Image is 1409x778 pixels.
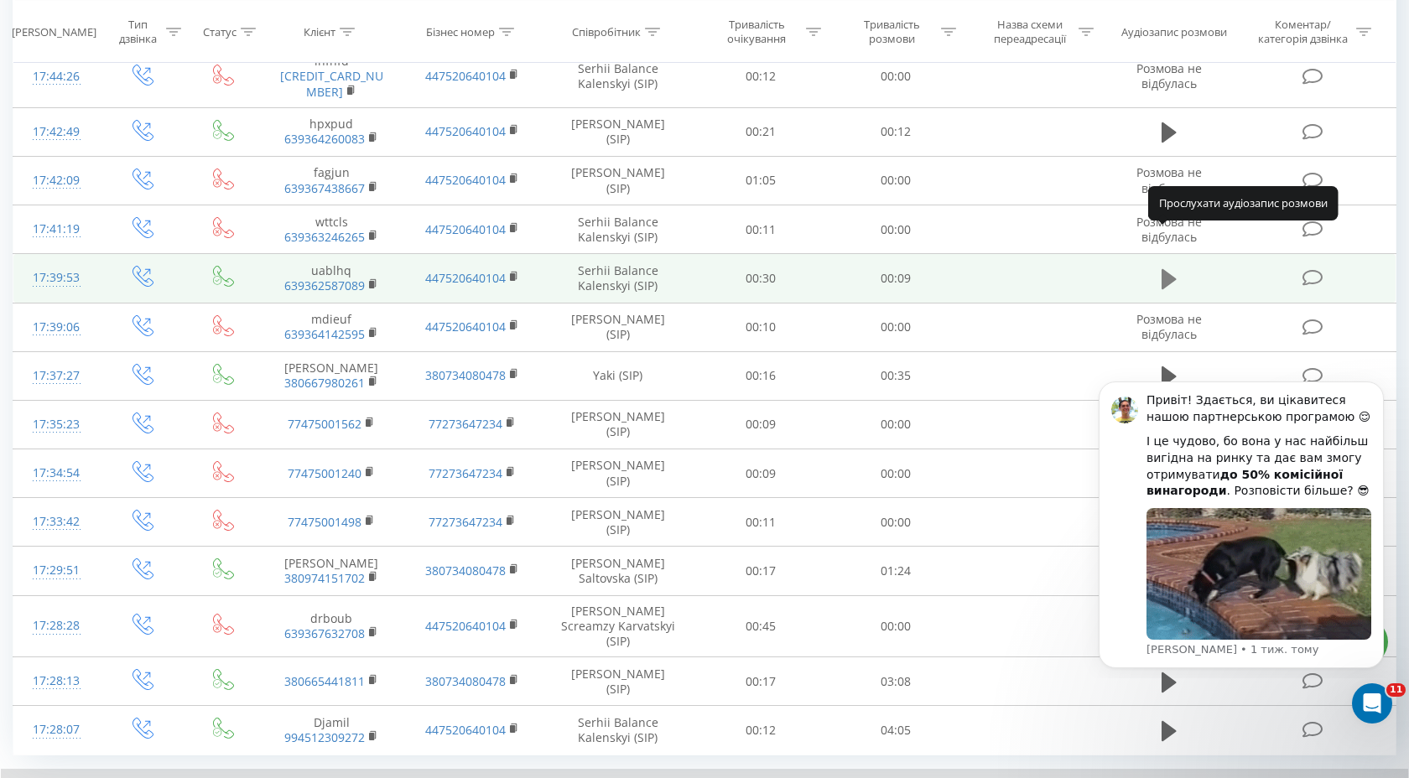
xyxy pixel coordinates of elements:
td: 00:17 [694,657,829,706]
td: 00:11 [694,498,829,547]
a: 380667980261 [284,375,365,391]
td: 01:05 [694,156,829,205]
td: [PERSON_NAME] Screamzy Karvatskyi (SIP) [543,595,694,657]
td: 00:12 [694,46,829,108]
td: 00:00 [829,449,964,498]
span: Розмова не відбулась [1136,60,1202,91]
td: 00:11 [694,205,829,254]
div: 17:37:27 [30,360,83,392]
div: 17:35:23 [30,408,83,441]
td: [PERSON_NAME] Saltovska (SIP) [543,547,694,595]
a: 639363246265 [284,229,365,245]
a: 380974151702 [284,570,365,586]
td: 00:09 [694,400,829,449]
td: 00:00 [829,303,964,351]
td: [PERSON_NAME] (SIP) [543,303,694,351]
iframe: Intercom notifications повідомлення [1074,366,1409,678]
td: drboub [262,595,402,657]
td: 00:17 [694,547,829,595]
div: Назва схеми переадресації [985,18,1074,46]
span: Розмова не відбулась [1136,214,1202,245]
div: Співробітник [572,24,641,39]
div: Тривалість розмови [847,18,937,46]
td: [PERSON_NAME] (SIP) [543,156,694,205]
div: 17:44:26 [30,60,83,93]
td: 00:00 [829,595,964,657]
div: 17:39:06 [30,311,83,344]
a: 639367632708 [284,625,365,641]
span: Розмова не відбулась [1136,311,1202,342]
td: Serhii Balance Kalenskyi (SIP) [543,254,694,303]
td: [PERSON_NAME] (SIP) [543,449,694,498]
a: 380734080478 [425,563,506,578]
div: 17:33:42 [30,506,83,538]
td: 04:05 [829,706,964,755]
div: 17:39:53 [30,262,83,294]
a: 994512309272 [284,729,365,745]
td: [PERSON_NAME] (SIP) [543,107,694,156]
div: 17:29:51 [30,554,83,587]
td: wttcls [262,205,402,254]
a: 447520640104 [425,722,506,738]
td: 00:12 [694,706,829,755]
div: Тип дзвінка [114,18,162,46]
a: 447520640104 [425,68,506,84]
td: [PERSON_NAME] (SIP) [543,498,694,547]
div: Прослухати аудіозапис розмови [1148,186,1339,220]
a: [CREDIT_CARD_NUMBER] [280,68,383,99]
td: 00:30 [694,254,829,303]
td: Djamil [262,706,402,755]
td: 00:00 [829,156,964,205]
a: 380734080478 [425,367,506,383]
span: Розмова не відбулась [1136,164,1202,195]
span: 11 [1386,683,1406,697]
a: 447520640104 [425,172,506,188]
a: 447520640104 [425,618,506,634]
a: 639364260083 [284,131,365,147]
div: Коментар/категорія дзвінка [1254,18,1352,46]
div: 17:28:28 [30,609,83,642]
td: Serhii Balance Kalenskyi (SIP) [543,205,694,254]
td: 00:00 [829,46,964,108]
a: 639364142595 [284,326,365,342]
td: [PERSON_NAME] [262,351,402,400]
a: 77475001240 [288,465,361,481]
div: Тривалість очікування [712,18,802,46]
a: 77475001562 [288,416,361,432]
a: 77273647234 [429,465,502,481]
div: 17:28:07 [30,713,83,746]
td: mdieuf [262,303,402,351]
a: 447520640104 [425,319,506,335]
td: hpxpud [262,107,402,156]
a: 77475001498 [288,514,361,530]
a: 77273647234 [429,514,502,530]
iframe: Intercom live chat [1352,683,1392,724]
a: 639362587089 [284,277,365,293]
td: 00:10 [694,303,829,351]
td: 00:16 [694,351,829,400]
td: 00:09 [694,449,829,498]
div: Аудіозапис розмови [1121,24,1227,39]
td: Serhii Balance Kalenskyi (SIP) [543,706,694,755]
td: Serhii Balance Kalenskyi (SIP) [543,46,694,108]
a: 380665441811 [284,673,365,689]
div: Бізнес номер [426,24,495,39]
a: 447520640104 [425,221,506,237]
a: 447520640104 [425,123,506,139]
td: Yaki (SIP) [543,351,694,400]
div: 17:28:13 [30,665,83,698]
a: 447520640104 [425,270,506,286]
a: 380734080478 [425,673,506,689]
td: 03:08 [829,657,964,706]
td: lhfnfd [262,46,402,108]
td: [PERSON_NAME] (SIP) [543,657,694,706]
td: 00:12 [829,107,964,156]
td: 00:00 [829,205,964,254]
